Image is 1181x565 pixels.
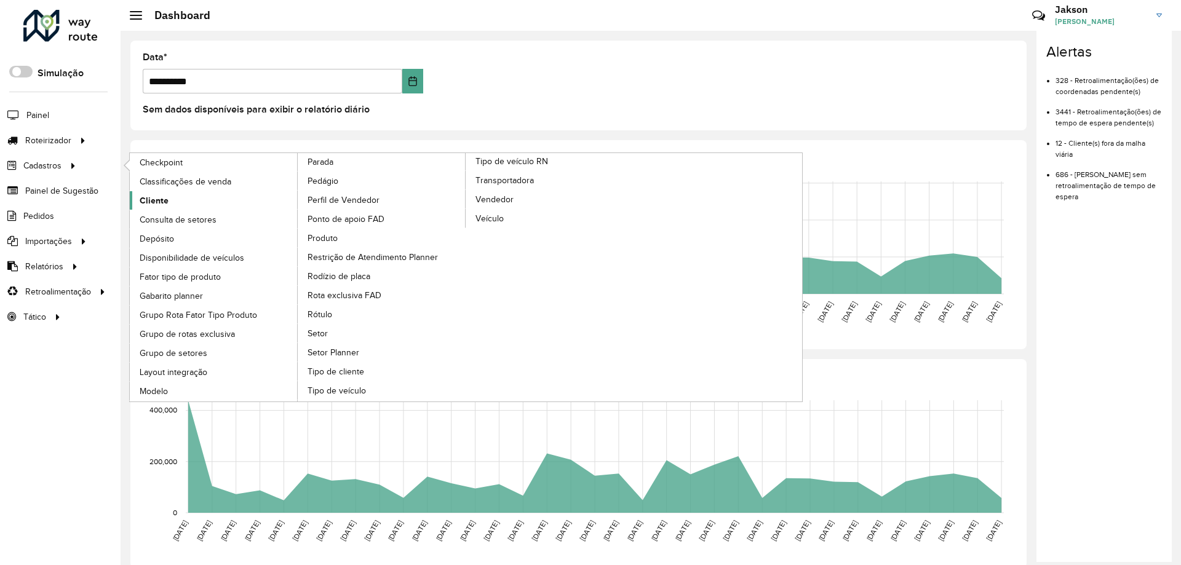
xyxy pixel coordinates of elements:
[298,248,466,266] a: Restrição de Atendimento Planner
[985,299,1003,323] text: [DATE]
[308,270,370,283] span: Rodízio de placa
[1055,16,1147,27] span: [PERSON_NAME]
[23,210,54,223] span: Pedidos
[140,271,221,283] span: Fator tipo de produto
[219,518,237,542] text: [DATE]
[936,299,954,323] text: [DATE]
[140,385,168,398] span: Modelo
[817,518,835,542] text: [DATE]
[458,518,476,542] text: [DATE]
[1056,128,1162,160] li: 12 - Cliente(s) fora da malha viária
[840,299,858,323] text: [DATE]
[1046,43,1162,61] h4: Alertas
[130,191,298,210] a: Cliente
[475,212,504,225] span: Veículo
[308,365,364,378] span: Tipo de cliente
[298,229,466,247] a: Produto
[308,308,332,321] span: Rótulo
[140,290,203,302] span: Gabarito planner
[554,518,572,542] text: [DATE]
[149,406,177,414] text: 400,000
[841,518,859,542] text: [DATE]
[746,518,763,542] text: [DATE]
[650,518,667,542] text: [DATE]
[362,518,380,542] text: [DATE]
[475,155,548,168] span: Tipo de veículo RN
[937,518,955,542] text: [DATE]
[25,235,72,248] span: Importações
[298,381,466,400] a: Tipo de veículo
[130,382,298,400] a: Modelo
[140,309,257,322] span: Grupo Rota Fator Tipo Produto
[298,343,466,362] a: Setor Planner
[722,518,739,542] text: [DATE]
[130,210,298,229] a: Consulta de setores
[195,518,213,542] text: [DATE]
[130,229,298,248] a: Depósito
[142,9,210,22] h2: Dashboard
[140,232,174,245] span: Depósito
[410,518,428,542] text: [DATE]
[402,69,424,93] button: Choose Date
[308,175,338,188] span: Pedágio
[912,299,930,323] text: [DATE]
[506,518,524,542] text: [DATE]
[130,363,298,381] a: Layout integração
[130,325,298,343] a: Grupo de rotas exclusiva
[1056,160,1162,202] li: 686 - [PERSON_NAME] sem retroalimentação de tempo de espera
[140,366,207,379] span: Layout integração
[466,171,634,189] a: Transportadora
[143,102,370,117] label: Sem dados disponíveis para exibir o relatório diário
[130,286,298,305] a: Gabarito planner
[888,299,906,323] text: [DATE]
[769,518,787,542] text: [DATE]
[26,109,49,122] span: Painel
[698,518,715,542] text: [DATE]
[466,209,634,227] a: Veículo
[171,518,189,542] text: [DATE]
[865,518,883,542] text: [DATE]
[140,194,169,207] span: Cliente
[173,508,177,516] text: 0
[889,518,907,542] text: [DATE]
[25,184,98,197] span: Painel de Sugestão
[339,518,357,542] text: [DATE]
[626,518,643,542] text: [DATE]
[308,194,380,207] span: Perfil de Vendedor
[961,518,979,542] text: [DATE]
[602,518,619,542] text: [DATE]
[298,362,466,381] a: Tipo de cliente
[1056,97,1162,128] li: 3441 - Retroalimentação(ões) de tempo de espera pendente(s)
[308,213,384,226] span: Ponto de apoio FAD
[130,267,298,286] a: Fator tipo de produto
[140,347,207,360] span: Grupo de setores
[1055,4,1147,15] h3: Jakson
[130,248,298,267] a: Disponibilidade de veículos
[23,310,46,323] span: Tático
[298,191,466,209] a: Perfil de Vendedor
[243,518,261,542] text: [DATE]
[23,159,62,172] span: Cadastros
[985,518,1003,542] text: [DATE]
[578,518,595,542] text: [DATE]
[298,267,466,285] a: Rodízio de placa
[674,518,691,542] text: [DATE]
[1025,2,1052,29] a: Contato Rápido
[434,518,452,542] text: [DATE]
[298,172,466,190] a: Pedágio
[298,210,466,228] a: Ponto de apoio FAD
[816,299,833,323] text: [DATE]
[298,324,466,342] a: Setor
[298,153,634,401] a: Tipo de veículo RN
[25,260,63,273] span: Relatórios
[386,518,404,542] text: [DATE]
[130,153,298,172] a: Checkpoint
[913,518,931,542] text: [DATE]
[530,518,548,542] text: [DATE]
[130,344,298,362] a: Grupo de setores
[140,328,235,341] span: Grupo de rotas exclusiva
[1056,66,1162,97] li: 328 - Retroalimentação(ões) de coordenadas pendente(s)
[960,299,978,323] text: [DATE]
[864,299,882,323] text: [DATE]
[140,175,231,188] span: Classificações de venda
